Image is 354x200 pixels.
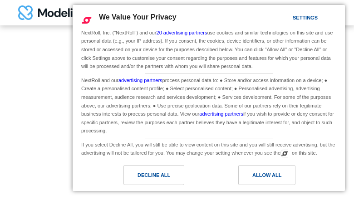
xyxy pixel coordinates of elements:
img: modelit logo [18,5,77,20]
div: NextRoll and our process personal data to: ● Store and/or access information on a device; ● Creat... [79,74,338,136]
div: Allow All [252,170,281,180]
div: Settings [293,13,318,23]
a: advertising partners [199,111,243,117]
a: Allow All [209,165,339,190]
a: home [18,5,77,20]
a: Settings [277,10,299,27]
a: advertising partners [118,78,162,83]
div: Decline All [138,170,170,180]
a: 20 advertising partners [157,30,207,35]
div: NextRoll, Inc. ("NextRoll") and our use cookies and similar technologies on this site and use per... [79,28,338,72]
span: We Value Your Privacy [99,13,177,21]
div: If you select Decline All, you will still be able to view content on this site and you will still... [79,138,338,158]
a: Decline All [78,165,209,190]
